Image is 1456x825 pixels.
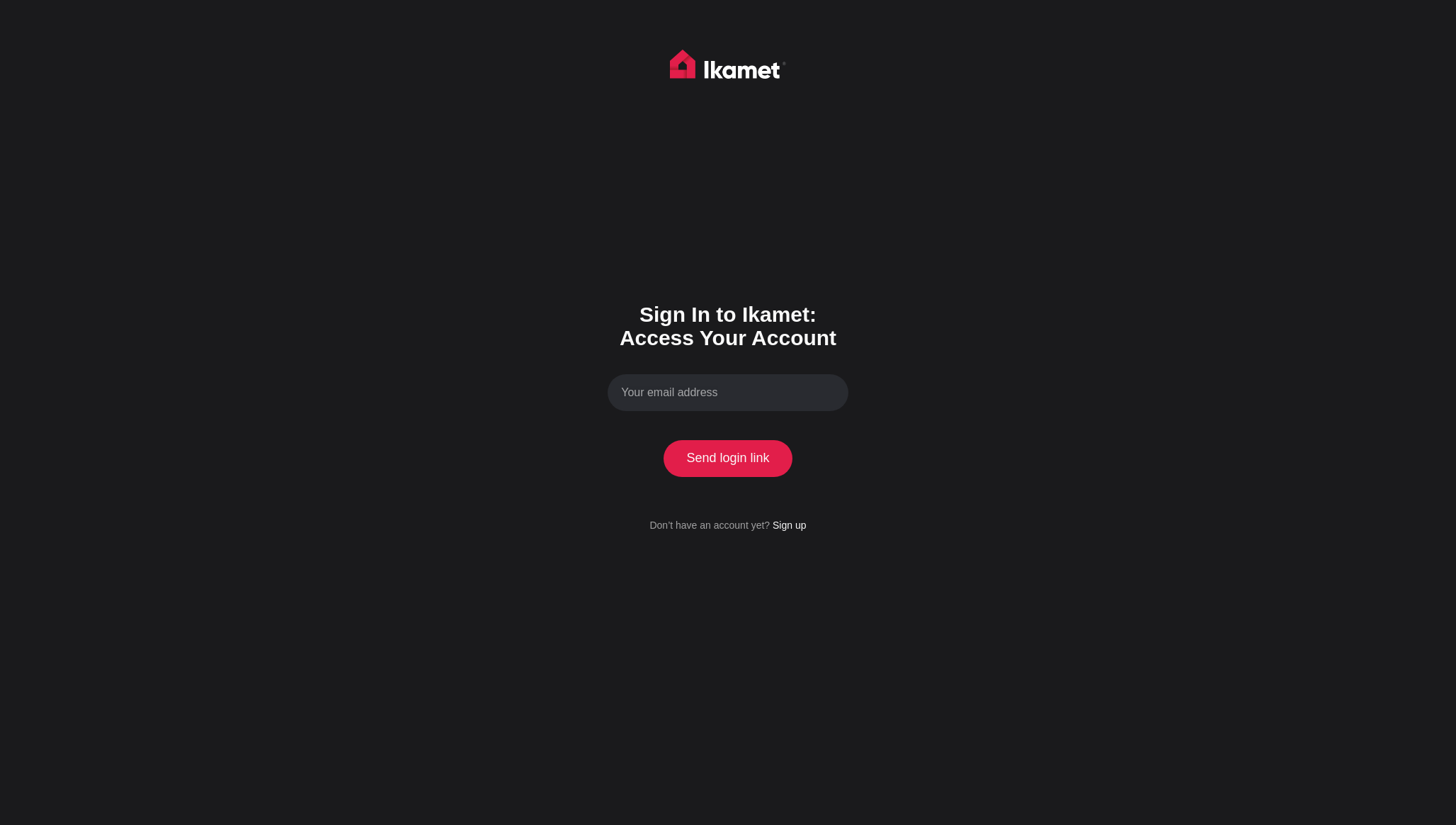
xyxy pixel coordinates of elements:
[670,50,786,85] img: Ikamet home
[773,520,806,531] a: Sign up
[608,374,848,412] input: Your email address
[664,440,792,477] button: Send login link
[608,303,848,349] h1: Sign In to Ikamet: Access Your Account
[649,520,770,531] span: Don’t have an account yet?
